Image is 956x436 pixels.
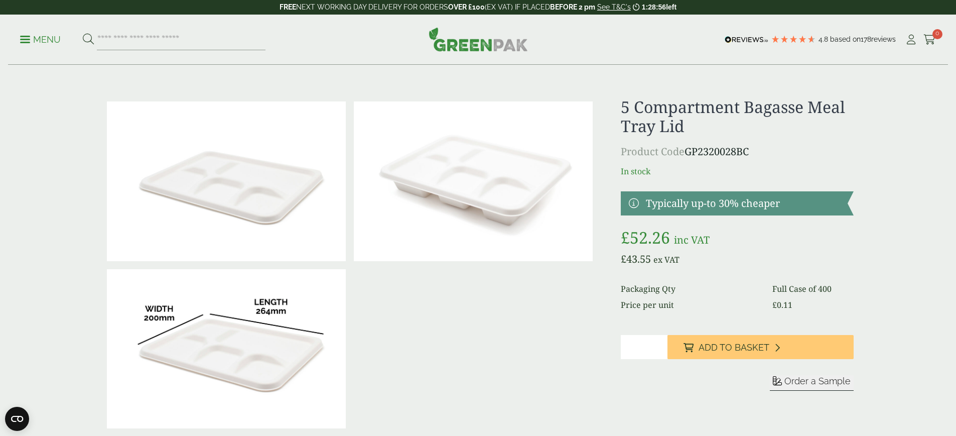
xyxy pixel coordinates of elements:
[621,227,670,248] bdi: 52.26
[429,27,528,51] img: GreenPak Supplies
[725,36,768,43] img: REVIEWS.io
[932,29,942,39] span: 0
[621,252,651,266] bdi: 43.55
[5,407,29,431] button: Open CMP widget
[354,101,593,261] img: 5 Compartment Bagasse Meal Tray And Lid 2320028BA
[771,35,816,44] div: 4.78 Stars
[107,101,346,261] img: 5 Compartment Bagasse Tray Lid 2320028BC
[784,376,851,386] span: Order a Sample
[550,3,595,11] strong: BEFORE 2 pm
[770,375,854,391] button: Order a Sample
[621,165,853,177] p: In stock
[448,3,485,11] strong: OVER £100
[280,3,296,11] strong: FREE
[642,3,666,11] span: 1:28:56
[905,35,917,45] i: My Account
[674,233,710,247] span: inc VAT
[621,144,853,159] p: GP2320028BC
[923,32,936,47] a: 0
[818,35,830,43] span: 4.8
[621,299,760,311] dt: Price per unit
[772,299,792,310] bdi: 0.11
[621,227,630,248] span: £
[699,342,769,353] span: Add to Basket
[20,34,61,46] p: Menu
[871,35,896,43] span: reviews
[597,3,631,11] a: See T&C's
[923,35,936,45] i: Cart
[772,299,777,310] span: £
[107,269,346,429] img: 5 Compartment Bagasse Tray Lid 2320028BC DIMS
[621,97,853,136] h1: 5 Compartment Bagasse Meal Tray Lid
[621,252,626,266] span: £
[653,254,679,265] span: ex VAT
[830,35,861,43] span: Based on
[772,283,853,295] dd: Full Case of 400
[20,34,61,44] a: Menu
[666,3,676,11] span: left
[861,35,871,43] span: 178
[667,335,854,359] button: Add to Basket
[621,283,760,295] dt: Packaging Qty
[621,145,685,158] span: Product Code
